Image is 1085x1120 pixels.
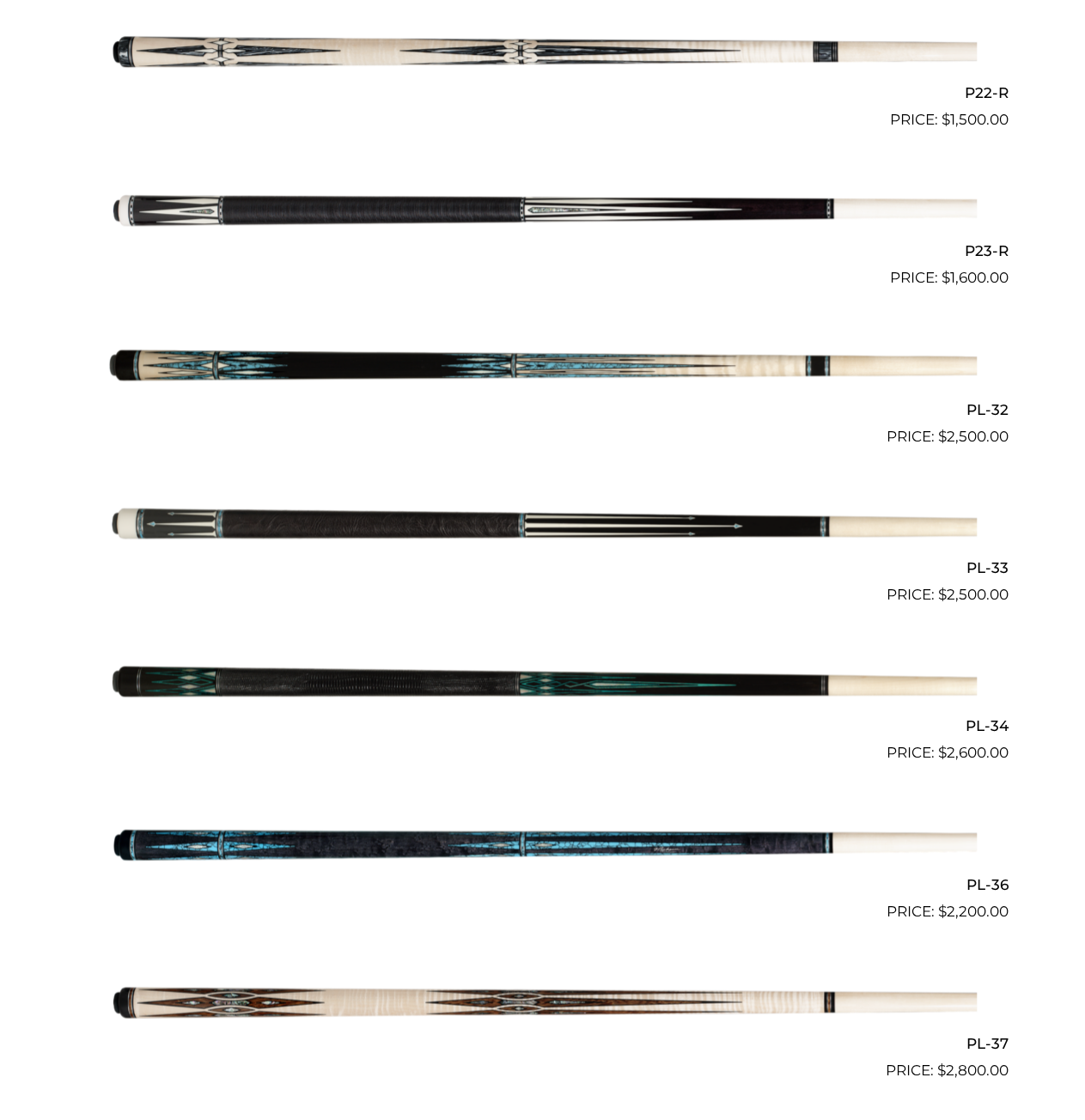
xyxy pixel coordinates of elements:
[938,428,1009,445] bdi: 2,500.00
[938,586,1009,603] bdi: 2,500.00
[942,111,1009,128] bdi: 1,500.00
[77,1027,1009,1059] h2: PL-37
[109,930,977,1074] img: PL-37
[937,1061,946,1078] span: $
[77,552,1009,584] h2: PL-33
[77,868,1009,900] h2: PL-36
[109,138,977,283] img: P23-R
[77,235,1009,267] h2: P23-R
[942,111,950,128] span: $
[77,710,1009,742] h2: PL-34
[109,771,977,916] img: PL-36
[77,76,1009,108] h2: P22-R
[109,613,977,758] img: PL-34
[938,744,947,761] span: $
[109,296,977,441] img: PL-32
[77,393,1009,425] h2: PL-32
[77,455,1009,606] a: PL-33 $2,500.00
[77,930,1009,1081] a: PL-37 $2,800.00
[77,138,1009,289] a: P23-R $1,600.00
[938,428,947,445] span: $
[938,903,1009,920] bdi: 2,200.00
[942,269,1009,286] bdi: 1,600.00
[938,903,947,920] span: $
[938,744,1009,761] bdi: 2,600.00
[937,1061,1009,1078] bdi: 2,800.00
[938,586,947,603] span: $
[942,269,950,286] span: $
[109,455,977,600] img: PL-33
[77,771,1009,922] a: PL-36 $2,200.00
[77,296,1009,447] a: PL-32 $2,500.00
[77,613,1009,764] a: PL-34 $2,600.00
